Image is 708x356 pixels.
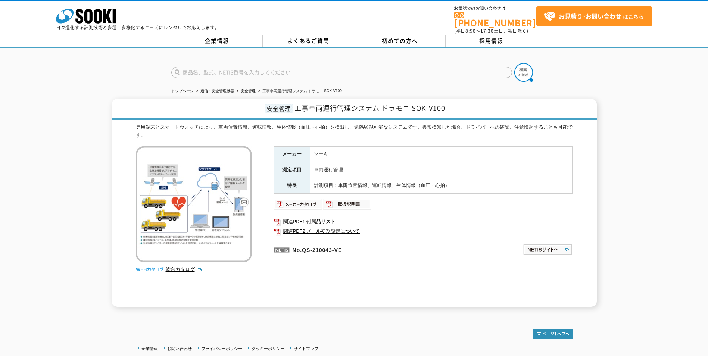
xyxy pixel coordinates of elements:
[274,162,310,178] th: 測定項目
[480,28,494,34] span: 17:30
[274,227,573,236] a: 関連PDF2 メール初期設定について
[263,35,354,47] a: よくあるご質問
[523,244,573,256] img: NETISサイトへ
[274,203,323,209] a: メーカーカタログ
[465,28,476,34] span: 8:50
[200,89,234,93] a: 通信・安全管理機器
[446,35,537,47] a: 採用情報
[294,346,318,351] a: サイトマップ
[241,89,256,93] a: 安全管理
[141,346,158,351] a: 企業情報
[310,178,572,194] td: 計測項目：車両位置情報、運転情報、生体情報（血圧・心拍）
[544,11,644,22] span: はこちら
[136,124,573,139] div: 専用端末とスマートウォッチにより、車両位置情報、運転情報、生体情報（血圧・心拍）を検出し、遠隔監視可能なシステムです。異常検知した場合、ドライバーへの確認、注意喚起することも可能です。
[323,198,372,210] img: 取扱説明書
[171,89,194,93] a: トップページ
[514,63,533,82] img: btn_search.png
[294,103,445,113] span: 工事車両運行管理システム ドラモニ SOK-V100
[274,147,310,162] th: メーカー
[454,6,536,11] span: お電話でのお問い合わせは
[274,198,323,210] img: メーカーカタログ
[56,25,219,30] p: 日々進化する計測技術と多種・多様化するニーズにレンタルでお応えします。
[454,12,536,27] a: [PHONE_NUMBER]
[382,37,418,45] span: 初めての方へ
[201,346,242,351] a: プライバシーポリシー
[536,6,652,26] a: お見積り･お問い合わせはこちら
[167,346,192,351] a: お問い合わせ
[533,329,573,339] img: トップページへ
[171,35,263,47] a: 企業情報
[274,240,451,258] p: No.QS-210043-VE
[257,87,342,95] li: 工事車両運行管理システム ドラモニ SOK-V100
[252,346,284,351] a: クッキーポリシー
[274,217,573,227] a: 関連PDF1 付属品リスト
[310,147,572,162] td: ソーキ
[265,104,293,113] span: 安全管理
[166,266,202,272] a: 総合カタログ
[354,35,446,47] a: 初めての方へ
[136,146,252,262] img: 工事車両運行管理システム ドラモニ SOK-V100
[274,178,310,194] th: 特長
[171,67,512,78] input: 商品名、型式、NETIS番号を入力してください
[136,266,164,273] img: webカタログ
[559,12,621,21] strong: お見積り･お問い合わせ
[310,162,572,178] td: 車両運行管理
[323,203,372,209] a: 取扱説明書
[454,28,528,34] span: (平日 ～ 土日、祝日除く)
